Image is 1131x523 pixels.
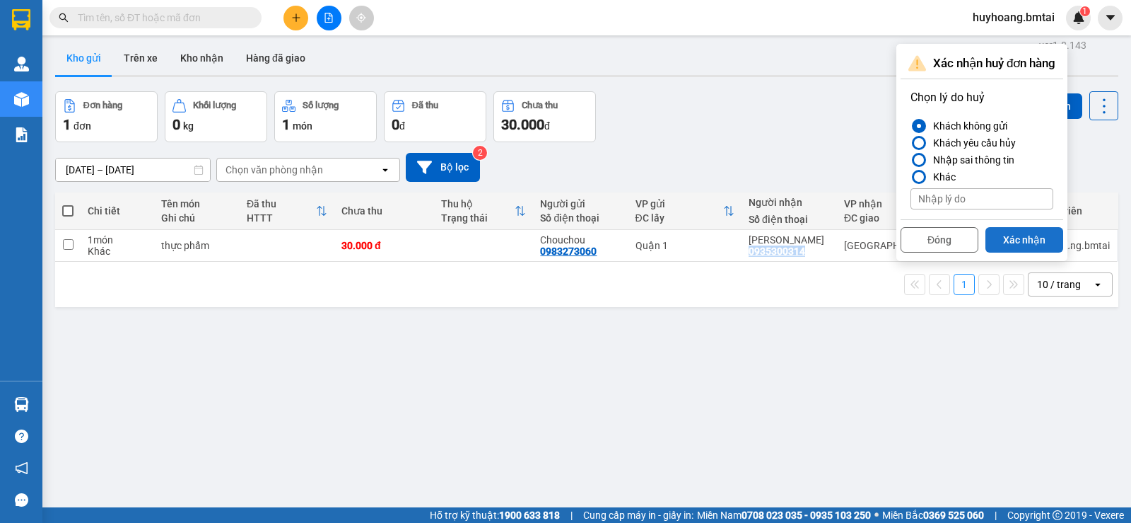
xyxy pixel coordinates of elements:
[844,240,939,251] div: [GEOGRAPHIC_DATA]
[349,6,374,30] button: aim
[544,120,550,132] span: đ
[441,212,515,224] div: Trạng thái
[540,198,621,209] div: Người gửi
[303,100,339,110] div: Số lượng
[161,212,233,224] div: Ghi chú
[74,120,91,132] span: đơn
[570,507,573,523] span: |
[540,246,597,257] div: 0983273060
[121,12,264,44] div: [GEOGRAPHIC_DATA]
[749,246,805,257] div: 0935300314
[1104,11,1117,24] span: caret-down
[844,212,928,224] div: ĐC giao
[927,134,1016,151] div: Khách yêu cầu hủy
[317,6,341,30] button: file-add
[12,46,111,66] div: 0983273060
[1053,510,1062,520] span: copyright
[927,168,956,185] div: Khác
[15,461,28,475] span: notification
[225,163,323,177] div: Chọn văn phòng nhận
[901,48,1063,79] div: Xác nhận huỷ đơn hàng
[12,9,30,30] img: logo-vxr
[1082,6,1087,16] span: 1
[901,227,978,253] button: Đóng
[165,91,267,142] button: Khối lượng0kg
[161,240,233,251] div: thực phẩm
[430,507,560,523] span: Hỗ trợ kỹ thuật:
[78,10,245,25] input: Tìm tên, số ĐT hoặc mã đơn
[406,153,480,182] button: Bộ lọc
[356,13,366,23] span: aim
[121,61,264,81] div: 0935300314
[635,198,723,209] div: VP gửi
[501,116,544,133] span: 30.000
[88,246,147,257] div: Khác
[1037,240,1110,251] div: huyhoang.bmtai
[341,205,427,217] div: Chưa thu
[1080,6,1090,16] sup: 1
[995,507,997,523] span: |
[954,274,975,295] button: 1
[473,146,487,160] sup: 2
[380,164,391,176] svg: open
[882,507,984,523] span: Miền Bắc
[88,234,147,246] div: 1 món
[88,205,147,217] div: Chi tiết
[14,57,29,71] img: warehouse-icon
[837,192,947,230] th: Toggle SortBy
[56,159,210,181] input: Select a date range.
[985,227,1063,253] button: Xác nhận
[434,192,534,230] th: Toggle SortBy
[274,91,377,142] button: Số lượng1món
[1092,279,1103,290] svg: open
[392,116,399,133] span: 0
[291,13,301,23] span: plus
[635,212,723,224] div: ĐC lấy
[1037,205,1110,217] div: Nhân viên
[282,116,290,133] span: 1
[749,214,830,225] div: Số điện thoại
[384,91,486,142] button: Đã thu0đ
[112,41,169,75] button: Trên xe
[55,91,158,142] button: Đơn hàng1đơn
[240,192,334,230] th: Toggle SortBy
[169,41,235,75] button: Kho nhận
[247,212,316,224] div: HTTT
[844,198,928,209] div: VP nhận
[119,89,266,109] div: 30.000
[14,397,29,412] img: warehouse-icon
[927,117,1007,134] div: Khách không gửi
[749,234,830,246] div: anh Lâm
[247,198,316,209] div: Đã thu
[63,116,71,133] span: 1
[927,151,1014,168] div: Nhập sai thông tin
[121,12,155,27] span: Nhận:
[628,192,742,230] th: Toggle SortBy
[635,240,734,251] div: Quận 1
[923,510,984,521] strong: 0369 525 060
[493,91,596,142] button: Chưa thu30.000đ
[412,100,438,110] div: Đã thu
[583,507,693,523] span: Cung cấp máy in - giấy in:
[399,120,405,132] span: đ
[697,507,871,523] span: Miền Nam
[193,100,236,110] div: Khối lượng
[324,13,334,23] span: file-add
[15,493,28,507] span: message
[910,188,1053,209] input: Nhập lý do
[1039,38,1086,53] div: ver 1.8.143
[12,13,34,28] span: Gửi:
[83,100,122,110] div: Đơn hàng
[1072,11,1085,24] img: icon-new-feature
[59,13,69,23] span: search
[119,93,139,108] span: CC :
[172,116,180,133] span: 0
[183,120,194,132] span: kg
[12,12,111,29] div: Quận 1
[540,212,621,224] div: Số điện thoại
[235,41,317,75] button: Hàng đã giao
[499,510,560,521] strong: 1900 633 818
[961,8,1066,26] span: huyhoang.bmtai
[742,510,871,521] strong: 0708 023 035 - 0935 103 250
[522,100,558,110] div: Chưa thu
